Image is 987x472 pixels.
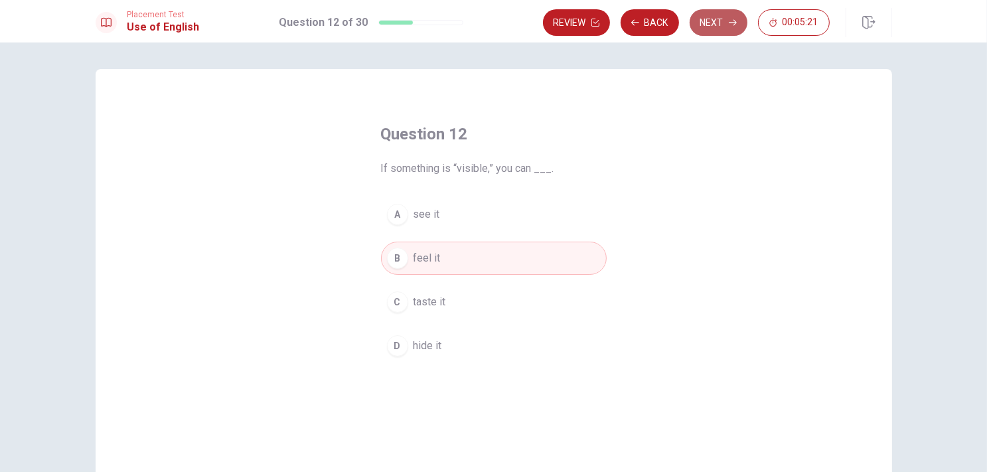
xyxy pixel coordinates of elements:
span: If something is “visible,” you can ___. [381,161,607,177]
div: C [387,291,408,313]
button: Review [543,9,610,36]
div: A [387,204,408,225]
span: hide it [414,338,442,354]
span: 00:05:21 [783,17,818,28]
button: Ctaste it [381,285,607,319]
h4: Question 12 [381,123,607,145]
div: D [387,335,408,356]
span: see it [414,206,440,222]
h1: Use of English [127,19,200,35]
button: Bfeel it [381,242,607,275]
button: Back [621,9,679,36]
h1: Question 12 of 30 [279,15,368,31]
button: Dhide it [381,329,607,362]
button: Next [690,9,747,36]
span: taste it [414,294,446,310]
div: B [387,248,408,269]
button: Asee it [381,198,607,231]
span: Placement Test [127,10,200,19]
span: feel it [414,250,441,266]
button: 00:05:21 [758,9,830,36]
